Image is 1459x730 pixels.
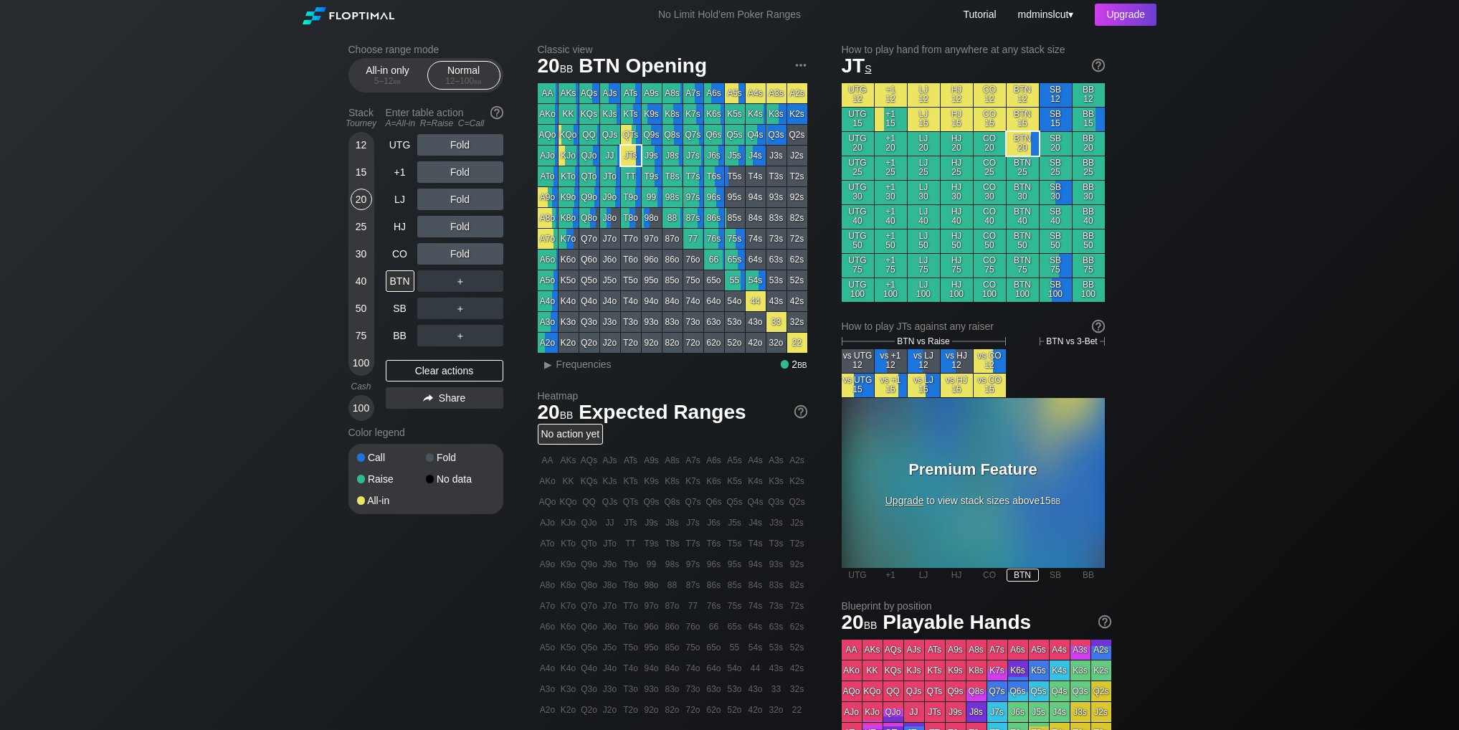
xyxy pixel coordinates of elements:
[662,333,683,353] div: 82o
[642,125,662,145] div: Q9s
[351,352,372,374] div: 100
[662,208,683,228] div: 88
[683,250,703,270] div: 76o
[621,187,641,207] div: T9o
[536,55,576,79] span: 20
[704,146,724,166] div: J6s
[725,146,745,166] div: J5s
[787,291,807,311] div: 42s
[417,161,503,183] div: Fold
[974,83,1006,107] div: CO 12
[431,62,497,89] div: Normal
[642,312,662,332] div: 93o
[343,118,380,128] div: Tourney
[559,146,579,166] div: KJo
[683,187,703,207] div: 97s
[662,104,683,124] div: K8s
[303,7,394,24] img: Floptimal logo
[683,83,703,103] div: A7s
[725,187,745,207] div: 95s
[875,254,907,278] div: +1 75
[1007,181,1039,204] div: BTN 30
[621,104,641,124] div: KTs
[662,229,683,249] div: 87o
[662,291,683,311] div: 84o
[355,62,421,89] div: All-in only
[683,146,703,166] div: J7s
[600,187,620,207] div: J9o
[642,146,662,166] div: J9s
[474,76,482,86] span: bb
[600,270,620,290] div: J5o
[875,181,907,204] div: +1 30
[1073,132,1105,156] div: BB 20
[559,250,579,270] div: K6o
[351,325,372,346] div: 75
[974,156,1006,180] div: CO 25
[559,125,579,145] div: KQo
[538,270,558,290] div: A5o
[941,181,973,204] div: HJ 30
[746,83,766,103] div: A4s
[941,156,973,180] div: HJ 25
[621,250,641,270] div: T6o
[725,166,745,186] div: T5s
[1007,108,1039,131] div: BTN 15
[875,132,907,156] div: +1 20
[386,101,503,134] div: Enter table action
[579,229,599,249] div: Q7o
[793,404,809,419] img: help.32db89a4.svg
[1007,132,1039,156] div: BTN 20
[538,125,558,145] div: AQo
[908,205,940,229] div: LJ 40
[579,166,599,186] div: QTo
[662,146,683,166] div: J8s
[746,166,766,186] div: T4s
[538,291,558,311] div: A4o
[386,161,414,183] div: +1
[766,104,786,124] div: K3s
[1073,83,1105,107] div: BB 12
[642,250,662,270] div: 96o
[538,146,558,166] div: AJo
[417,325,503,346] div: ＋
[579,146,599,166] div: QJo
[579,291,599,311] div: Q4o
[787,104,807,124] div: K2s
[621,146,641,166] div: JTs
[600,291,620,311] div: J4o
[908,132,940,156] div: LJ 20
[941,108,973,131] div: HJ 15
[560,60,574,75] span: bb
[842,83,874,107] div: UTG 12
[766,270,786,290] div: 53s
[908,83,940,107] div: LJ 12
[1040,181,1072,204] div: SB 30
[725,312,745,332] div: 53o
[941,132,973,156] div: HJ 20
[842,132,874,156] div: UTG 20
[538,187,558,207] div: A9o
[704,229,724,249] div: 76s
[766,291,786,311] div: 43s
[974,108,1006,131] div: CO 15
[1040,278,1072,302] div: SB 100
[766,229,786,249] div: 73s
[1040,83,1072,107] div: SB 12
[766,146,786,166] div: J3s
[386,298,414,319] div: SB
[683,208,703,228] div: 87s
[746,291,766,311] div: 44
[358,76,418,86] div: 5 – 12
[351,397,372,419] div: 100
[787,312,807,332] div: 32s
[489,105,505,120] img: help.32db89a4.svg
[725,125,745,145] div: Q5s
[357,496,426,506] div: All-in
[386,134,414,156] div: UTG
[642,208,662,228] div: 98o
[559,229,579,249] div: K7o
[348,44,503,55] h2: Choose range mode
[842,278,874,302] div: UTG 100
[746,208,766,228] div: 84s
